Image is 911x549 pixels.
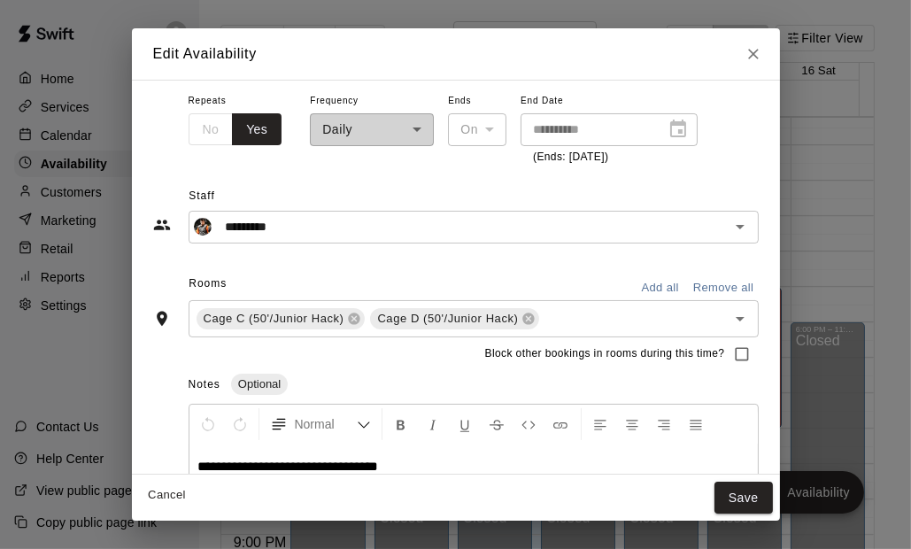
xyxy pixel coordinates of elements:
[310,89,434,113] span: Frequency
[533,149,685,166] p: (Ends: [DATE])
[714,482,773,514] button: Save
[448,89,506,113] span: Ends
[153,43,257,66] h6: Edit Availability
[139,482,196,509] button: Cancel
[689,274,759,302] button: Remove all
[189,113,282,146] div: outlined button group
[545,408,575,440] button: Insert Link
[737,38,769,70] button: Close
[225,408,255,440] button: Redo
[193,408,223,440] button: Undo
[231,377,288,390] span: Optional
[649,408,679,440] button: Right Align
[617,408,647,440] button: Center Align
[521,89,698,113] span: End Date
[263,408,378,440] button: Formatting Options
[448,113,506,146] div: On
[450,408,480,440] button: Format Underline
[194,218,212,236] img: TJ Finley
[681,408,711,440] button: Justify Align
[485,345,725,363] span: Block other bookings in rooms during this time?
[585,408,615,440] button: Left Align
[370,308,539,329] div: Cage D (50'/Junior Hack)
[197,308,366,329] div: Cage C (50'/Junior Hack)
[728,306,753,331] button: Open
[632,274,689,302] button: Add all
[386,408,416,440] button: Format Bold
[232,113,282,146] button: Yes
[153,216,171,234] svg: Staff
[295,415,357,433] span: Normal
[482,408,512,440] button: Format Strikethrough
[189,182,758,211] span: Staff
[189,277,227,290] span: Rooms
[728,214,753,239] button: Open
[189,378,220,390] span: Notes
[197,310,351,328] span: Cage C (50'/Junior Hack)
[189,89,297,113] span: Repeats
[153,310,171,328] svg: Rooms
[370,310,525,328] span: Cage D (50'/Junior Hack)
[418,408,448,440] button: Format Italics
[513,408,544,440] button: Insert Code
